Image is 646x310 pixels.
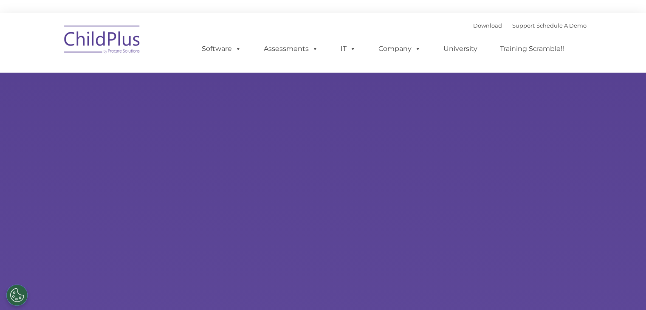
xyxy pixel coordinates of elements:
[512,22,535,29] a: Support
[473,22,502,29] a: Download
[370,40,429,57] a: Company
[491,40,573,57] a: Training Scramble!!
[6,285,28,306] button: Cookies Settings
[193,40,250,57] a: Software
[60,20,145,62] img: ChildPlus by Procare Solutions
[332,40,364,57] a: IT
[473,22,587,29] font: |
[255,40,327,57] a: Assessments
[536,22,587,29] a: Schedule A Demo
[435,40,486,57] a: University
